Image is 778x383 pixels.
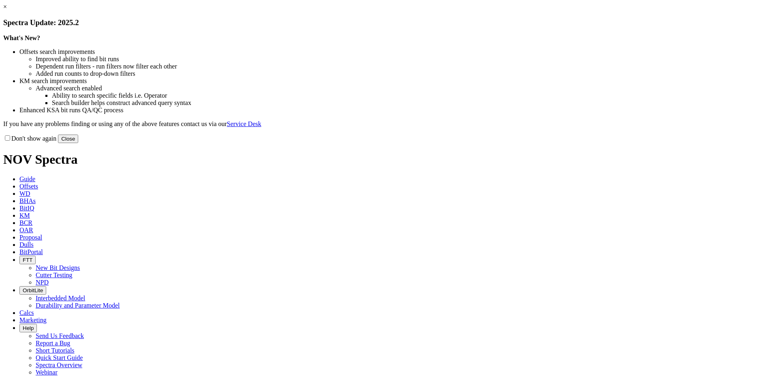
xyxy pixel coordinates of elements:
span: KM [19,212,30,219]
h3: Spectra Update: 2025.2 [3,18,775,27]
span: BCR [19,219,32,226]
span: WD [19,190,30,197]
span: Dulls [19,241,34,248]
a: Cutter Testing [36,272,73,278]
li: Ability to search specific fields i.e. Operator [52,92,775,99]
a: Report a Bug [36,340,70,347]
li: Added run counts to drop-down filters [36,70,775,77]
label: Don't show again [3,135,56,142]
a: Send Us Feedback [36,332,84,339]
li: KM search improvements [19,77,775,85]
a: Durability and Parameter Model [36,302,120,309]
li: Improved ability to find bit runs [36,56,775,63]
span: Calcs [19,309,34,316]
button: Close [58,135,78,143]
span: OAR [19,227,33,233]
a: Spectra Overview [36,362,82,368]
a: NPD [36,279,49,286]
li: Enhanced KSA bit runs QA/QC process [19,107,775,114]
span: BitIQ [19,205,34,212]
li: Offsets search improvements [19,48,775,56]
a: Interbedded Model [36,295,85,302]
li: Dependent run filters - run filters now filter each other [36,63,775,70]
span: FTT [23,257,32,263]
a: New Bit Designs [36,264,80,271]
a: Service Desk [227,120,261,127]
span: Offsets [19,183,38,190]
span: Marketing [19,317,47,323]
a: Webinar [36,369,58,376]
span: Guide [19,175,35,182]
span: BitPortal [19,248,43,255]
span: BHAs [19,197,36,204]
a: Quick Start Guide [36,354,83,361]
li: Advanced search enabled [36,85,775,92]
li: Search builder helps construct advanced query syntax [52,99,775,107]
a: Short Tutorials [36,347,75,354]
a: × [3,3,7,10]
h1: NOV Spectra [3,152,775,167]
span: Help [23,325,34,331]
span: OrbitLite [23,287,43,293]
input: Don't show again [5,135,10,141]
span: Proposal [19,234,42,241]
strong: What's New? [3,34,40,41]
p: If you have any problems finding or using any of the above features contact us via our [3,120,775,128]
